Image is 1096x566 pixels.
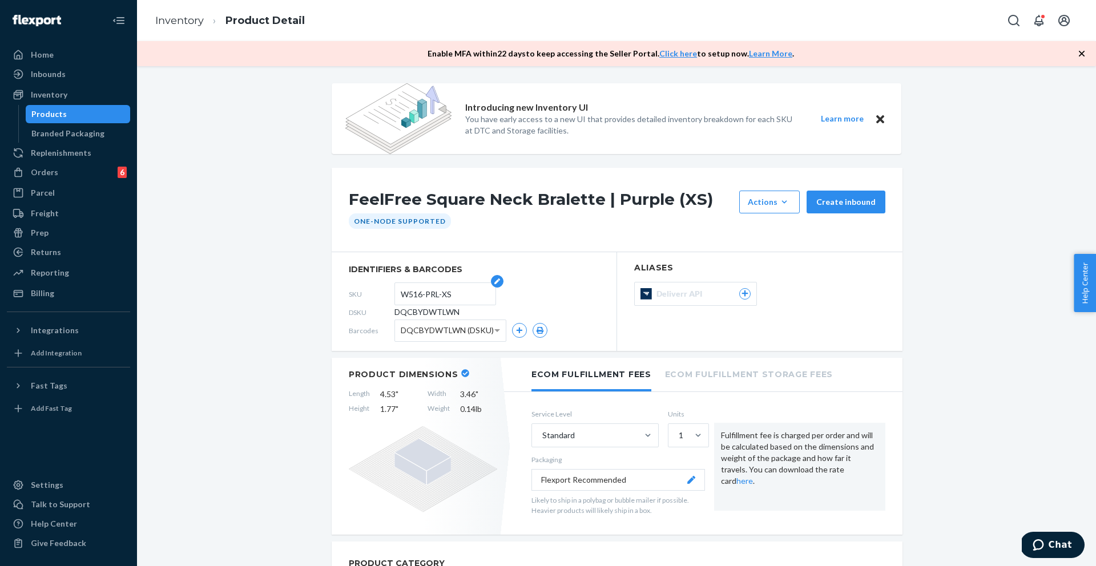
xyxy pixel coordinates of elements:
button: Help Center [1074,254,1096,312]
button: Flexport Recommended [531,469,705,491]
span: Weight [428,403,450,415]
span: Height [349,403,370,415]
span: DSKU [349,308,394,317]
div: Integrations [31,325,79,336]
div: Add Integration [31,348,82,358]
div: Inventory [31,89,67,100]
div: Fast Tags [31,380,67,391]
div: One-Node Supported [349,213,451,229]
a: here [736,476,753,486]
div: Standard [542,430,575,441]
a: Inventory [7,86,130,104]
span: Length [349,389,370,400]
a: Freight [7,204,130,223]
div: Replenishments [31,147,91,159]
div: Orders [31,167,58,178]
label: Units [668,409,705,419]
a: Settings [7,476,130,494]
span: 4.53 [380,389,417,400]
div: Parcel [31,187,55,199]
div: Freight [31,208,59,219]
span: " [396,389,398,399]
a: Add Fast Tag [7,399,130,418]
button: Actions [739,191,800,213]
a: Reporting [7,264,130,282]
a: Inbounds [7,65,130,83]
div: Talk to Support [31,499,90,510]
input: Standard [541,430,542,441]
div: Home [31,49,54,60]
div: Products [31,108,67,120]
div: Prep [31,227,49,238]
h2: Product Dimensions [349,369,458,379]
a: Learn More [749,48,792,58]
a: Click here [659,48,697,58]
button: Give Feedback [7,534,130,552]
button: Open notifications [1027,9,1050,32]
a: Add Integration [7,344,130,362]
a: Product Detail [225,14,305,27]
img: new-reports-banner-icon.82668bd98b6a51aee86340f2a7b77ae3.png [345,83,452,154]
span: identifiers & barcodes [349,264,599,275]
a: Home [7,46,130,64]
button: Learn more [813,112,871,126]
h1: FeelFree Square Neck Bralette | Purple (XS) [349,191,734,213]
div: Inbounds [31,68,66,80]
h2: Aliases [634,264,885,272]
button: Talk to Support [7,495,130,514]
button: Close [873,112,888,126]
span: " [476,389,478,399]
div: Actions [748,196,791,208]
a: Returns [7,243,130,261]
img: Flexport logo [13,15,61,26]
a: Products [26,105,131,123]
div: Billing [31,288,54,299]
a: Inventory [155,14,204,27]
span: 1.77 [380,403,417,415]
a: Billing [7,284,130,302]
div: Reporting [31,267,69,278]
span: 0.14 lb [460,403,497,415]
p: Likely to ship in a polybag or bubble mailer if possible. Heavier products will likely ship in a ... [531,495,705,515]
button: Create inbound [807,191,885,213]
button: Integrations [7,321,130,339]
div: Help Center [31,518,77,529]
p: Introducing new Inventory UI [465,101,588,114]
div: Settings [31,479,63,491]
span: SKU [349,289,394,299]
p: Enable MFA within 22 days to keep accessing the Seller Portal. to setup now. . [428,48,794,59]
iframe: Opens a widget where you can chat to one of our agents [1022,532,1085,560]
li: Ecom Fulfillment Fees [531,358,651,391]
span: DQCBYDWTLWN (DSKU) [401,321,494,340]
button: Close Navigation [107,9,130,32]
button: Fast Tags [7,377,130,395]
span: Width [428,389,450,400]
ol: breadcrumbs [146,4,314,38]
button: Open account menu [1053,9,1075,32]
span: DQCBYDWTLWN [394,306,460,318]
li: Ecom Fulfillment Storage Fees [665,358,833,389]
label: Service Level [531,409,659,419]
a: Replenishments [7,144,130,162]
div: 1 [679,430,683,441]
a: Orders6 [7,163,130,181]
input: 1 [678,430,679,441]
a: Branded Packaging [26,124,131,143]
div: Add Fast Tag [31,403,72,413]
span: " [396,404,398,414]
button: Open Search Box [1002,9,1025,32]
div: Give Feedback [31,537,86,549]
a: Help Center [7,515,130,533]
div: Returns [31,246,61,258]
a: Parcel [7,184,130,202]
span: 3.46 [460,389,497,400]
span: Barcodes [349,326,394,335]
p: You have early access to a new UI that provides detailed inventory breakdown for each SKU at DTC ... [465,114,800,136]
p: Packaging [531,455,705,464]
button: Deliverr API [634,282,757,306]
span: Deliverr API [656,288,707,300]
a: Prep [7,224,130,242]
div: Fulfillment fee is charged per order and will be calculated based on the dimensions and weight of... [714,423,885,511]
